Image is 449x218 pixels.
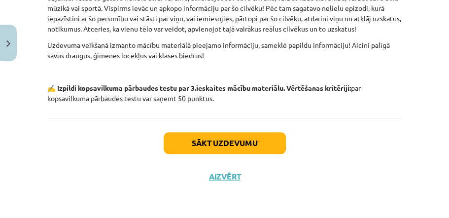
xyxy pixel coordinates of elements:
[164,132,286,154] button: Sākt uzdevumu
[6,40,10,47] img: icon-close-lesson-0947bae3869378f0d4975bcd49f059093ad1ed9edebbc8119c70593378902aed.svg
[47,83,351,92] strong: ✍️ Izpildi kopsavilkuma pārbaudes testu par 3.ieskaites mācību materiālu. Vērtēšanas kritēriji:
[206,172,243,182] button: Aizvērt
[47,83,402,104] p: par kopsavilkuma pārbaudes testu var saņemt 50 punktus.
[47,40,402,61] p: Uzdevuma veikšanā izmanto mācību materiālā pieejamo informāciju, sameklē papildu informāciju! Aic...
